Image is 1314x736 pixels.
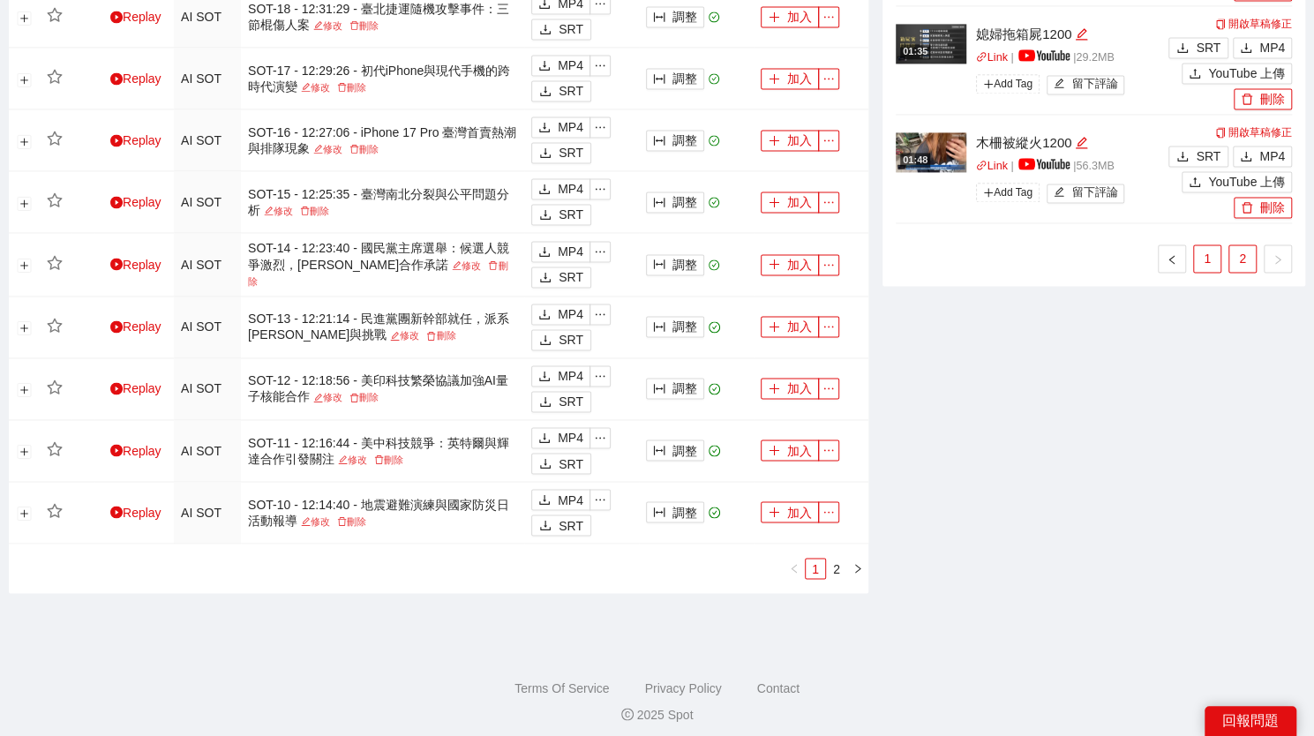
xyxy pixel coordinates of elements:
a: 1 [806,559,825,578]
span: plus [768,11,780,25]
button: ellipsis [589,55,611,76]
span: SRT [559,143,583,162]
span: edit [1075,136,1088,149]
span: SRT [559,205,583,224]
button: ellipsis [589,178,611,199]
button: downloadMP4 [1233,37,1292,58]
a: 修改 [310,392,346,402]
a: 修改 [448,260,484,271]
span: plus [768,444,780,458]
li: 下一頁 [1264,244,1292,273]
a: 修改 [260,206,297,216]
span: delete [300,206,310,215]
button: downloadSRT [531,267,591,288]
span: download [539,457,552,471]
a: 修改 [310,20,346,31]
span: SRT [559,392,583,411]
p: | | 29.2 MB [976,49,1164,67]
span: check-circle [709,321,720,333]
span: ellipsis [819,320,838,333]
div: AI SOT [181,69,234,88]
button: plus加入 [761,254,819,275]
button: 展開行 [18,72,32,86]
span: delete [488,260,498,270]
button: plus加入 [761,316,819,337]
a: 刪除 [346,20,382,31]
span: delete [374,454,384,464]
span: edit [1075,27,1088,41]
div: SOT-11 - 12:16:44 - 美中科技競爭：英特爾與輝達合作引發關注 [248,434,517,466]
a: Replay [110,10,161,24]
span: delete [337,82,347,92]
button: plus加入 [761,6,819,27]
span: ellipsis [590,59,610,71]
button: 展開行 [18,383,32,397]
img: 91dd5cb0-532a-404e-a8c5-87c9fc082f06.jpg [896,132,966,172]
a: 修改 [297,82,334,93]
span: edit [390,331,400,341]
a: Replay [110,133,161,147]
button: 展開行 [18,445,32,459]
button: downloadSRT [531,204,591,225]
span: column-width [653,444,665,458]
span: SRT [559,81,583,101]
a: 2 [827,559,846,578]
span: column-width [653,382,665,396]
button: plus加入 [761,378,819,399]
span: edit [1054,186,1065,199]
span: check-circle [709,507,720,518]
span: edit [313,144,323,154]
span: check-circle [709,383,720,394]
span: column-width [653,320,665,334]
span: ellipsis [819,134,838,146]
button: ellipsis [818,501,839,522]
div: 編輯 [1075,132,1088,154]
span: delete [1241,93,1253,107]
li: 1 [1193,244,1221,273]
button: column-width調整 [646,501,704,522]
a: 刪除 [346,144,382,154]
span: play-circle [110,444,123,456]
span: plus [768,134,780,148]
div: SOT-12 - 12:18:56 - 美印科技繁榮協議加強AI量子核能合作 [248,372,517,404]
span: MP4 [558,179,583,199]
span: ellipsis [590,121,610,133]
span: star [47,441,63,457]
span: SRT [559,330,583,349]
button: downloadSRT [531,19,591,40]
div: AI SOT [181,7,234,26]
span: ellipsis [819,506,838,518]
button: plus加入 [761,192,819,213]
button: ellipsis [818,68,839,89]
span: plus [983,187,994,198]
span: SRT [1196,38,1220,57]
a: Privacy Policy [644,680,721,695]
span: copy [1215,19,1226,29]
span: download [538,493,551,507]
span: play-circle [110,134,123,146]
button: downloadSRT [531,514,591,536]
button: left [1158,244,1186,273]
span: MP4 [558,304,583,324]
span: right [1273,254,1283,265]
button: downloadSRT [1168,37,1228,58]
a: 刪除 [297,206,333,216]
span: YouTube 上傳 [1208,172,1285,192]
button: 展開行 [18,321,32,335]
a: linkLink [976,160,1008,172]
button: downloadMP4 [531,304,590,325]
span: plus [768,382,780,396]
button: plus加入 [761,68,819,89]
img: yt_logo_rgb_light.a676ea31.png [1018,49,1070,61]
button: ellipsis [589,365,611,387]
span: star [47,255,63,271]
span: play-circle [110,258,123,270]
span: delete [337,516,347,526]
button: 展開行 [18,11,32,25]
span: plus [768,258,780,272]
div: 01:35 [900,44,930,59]
div: SOT-15 - 12:25:35 - 臺灣南北分裂與公平問題分析 [248,186,517,218]
span: star [47,7,63,23]
div: AI SOT [181,255,234,274]
button: ellipsis [589,116,611,138]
